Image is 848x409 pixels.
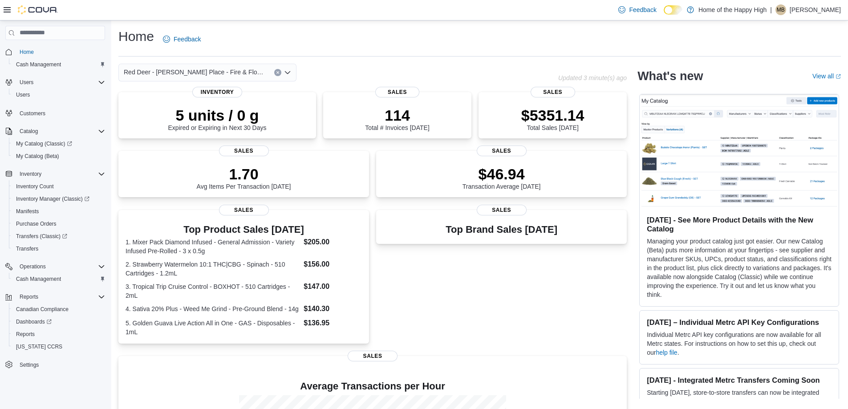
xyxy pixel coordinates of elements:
span: Reports [12,329,105,340]
svg: External link [836,74,841,79]
span: Reports [20,293,38,300]
button: Settings [2,358,109,371]
span: Dashboards [12,316,105,327]
span: Inventory [16,169,105,179]
button: Open list of options [284,69,291,76]
h3: [DATE] - Integrated Metrc Transfers Coming Soon [647,376,832,385]
span: Inventory Manager (Classic) [16,195,89,202]
span: Washington CCRS [12,341,105,352]
a: Dashboards [12,316,55,327]
span: My Catalog (Beta) [12,151,105,162]
a: Canadian Compliance [12,304,72,315]
dd: $140.30 [304,304,362,314]
a: Cash Management [12,59,65,70]
button: Manifests [9,205,109,218]
button: Cash Management [9,273,109,285]
span: Cash Management [12,274,105,284]
span: Red Deer - [PERSON_NAME] Place - Fire & Flower [124,67,265,77]
button: Users [9,89,109,101]
span: Settings [16,359,105,370]
p: Updated 3 minute(s) ago [558,74,627,81]
a: Inventory Manager (Classic) [12,194,93,204]
button: Transfers [9,243,109,255]
span: Dashboards [16,318,52,325]
input: Dark Mode [664,5,682,15]
a: Reports [12,329,38,340]
p: [PERSON_NAME] [790,4,841,15]
div: Total Sales [DATE] [521,106,584,131]
button: Operations [2,260,109,273]
span: Inventory [192,87,242,97]
span: Settings [20,361,39,369]
dt: 2. Strawberry Watermelon 10:1 THC|CBG - Spinach - 510 Cartridges - 1.2mL [126,260,300,278]
span: Home [16,46,105,57]
span: Catalog [16,126,105,137]
span: Cash Management [12,59,105,70]
span: Sales [477,146,527,156]
span: Sales [219,205,269,215]
div: Matthaeus Baalam [775,4,786,15]
a: Dashboards [9,316,109,328]
button: My Catalog (Beta) [9,150,109,162]
span: Purchase Orders [16,220,57,227]
a: Feedback [159,30,204,48]
a: [US_STATE] CCRS [12,341,66,352]
span: Canadian Compliance [12,304,105,315]
a: Manifests [12,206,42,217]
span: Sales [375,87,420,97]
a: My Catalog (Classic) [9,138,109,150]
span: Sales [348,351,398,361]
span: Transfers [16,245,38,252]
p: Home of the Happy High [698,4,767,15]
h3: Top Brand Sales [DATE] [446,224,557,235]
dt: 3. Tropical Trip Cruise Control - BOXHOT - 510 Cartridges - 2mL [126,282,300,300]
span: Customers [20,110,45,117]
a: My Catalog (Beta) [12,151,63,162]
h4: Average Transactions per Hour [126,381,620,392]
span: Inventory [20,170,41,178]
p: 1.70 [197,165,291,183]
a: Transfers [692,398,718,405]
span: Cash Management [16,275,61,283]
div: Expired or Expiring in Next 30 Days [168,106,267,131]
button: Reports [16,292,42,302]
span: Transfers (Classic) [12,231,105,242]
p: Managing your product catalog just got easier. Our new Catalog (Beta) puts more information at yo... [647,237,832,299]
h3: [DATE] - See More Product Details with the New Catalog [647,215,832,233]
h3: [DATE] – Individual Metrc API Key Configurations [647,318,832,327]
button: Reports [9,328,109,340]
span: Operations [16,261,105,272]
span: Feedback [174,35,201,44]
a: Inventory Manager (Classic) [9,193,109,205]
dd: $156.00 [304,259,362,270]
span: Catalog [20,128,38,135]
span: Feedback [629,5,656,14]
p: Individual Metrc API key configurations are now available for all Metrc states. For instructions ... [647,330,832,357]
span: Users [16,77,105,88]
p: $5351.14 [521,106,584,124]
a: My Catalog (Classic) [12,138,76,149]
span: Operations [20,263,46,270]
span: My Catalog (Classic) [16,140,72,147]
h1: Home [118,28,154,45]
span: Sales [477,205,527,215]
h3: Top Product Sales [DATE] [126,224,362,235]
span: Cash Management [16,61,61,68]
span: Users [20,79,33,86]
span: Inventory Count [12,181,105,192]
div: Total # Invoices [DATE] [365,106,429,131]
span: Users [12,89,105,100]
button: Inventory Count [9,180,109,193]
span: MB [777,4,785,15]
dt: 1. Mixer Pack Diamond Infused - General Admission - Variety Infused Pre-Rolled - 3 x 0.5g [126,238,300,255]
a: Inventory Count [12,181,57,192]
span: Home [20,49,34,56]
button: Reports [2,291,109,303]
button: Catalog [2,125,109,138]
a: Transfers [12,243,42,254]
button: [US_STATE] CCRS [9,340,109,353]
span: [US_STATE] CCRS [16,343,62,350]
span: Inventory Manager (Classic) [12,194,105,204]
a: Purchase Orders [12,219,60,229]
